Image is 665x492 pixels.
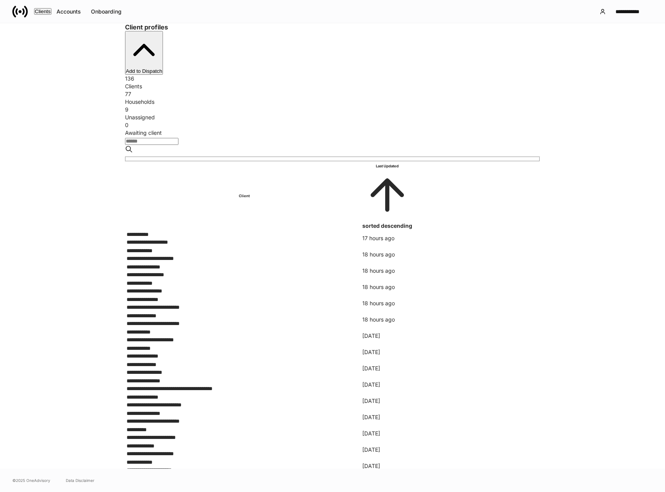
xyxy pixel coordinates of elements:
[125,75,540,83] div: 136
[125,106,540,121] div: 9Unassigned
[362,381,412,389] p: [DATE]
[91,9,122,14] div: Onboarding
[125,23,540,31] h3: Client profiles
[362,316,412,323] p: 18 hours ago
[125,129,540,137] div: Awaiting client
[12,477,50,483] span: © 2025 OneAdvisory
[362,397,412,405] p: [DATE]
[34,8,51,15] button: Clients
[125,83,540,90] div: Clients
[362,332,412,340] p: [DATE]
[362,283,412,291] p: 18 hours ago
[66,477,94,483] a: Data Disclaimer
[362,348,412,356] p: [DATE]
[125,114,540,121] div: Unassigned
[362,251,412,258] p: 18 hours ago
[35,9,51,14] div: Clients
[362,222,412,229] span: sorted descending
[125,121,540,137] div: 0Awaiting client
[125,31,163,75] button: Add to Dispatch
[125,98,540,106] div: Households
[362,234,412,242] p: 17 hours ago
[125,90,540,98] div: 77
[362,430,412,437] p: [DATE]
[51,5,86,18] button: Accounts
[362,267,412,275] p: 18 hours ago
[362,462,412,470] p: [DATE]
[362,365,412,372] p: [DATE]
[57,9,81,14] div: Accounts
[362,162,412,229] span: Last Updatedsorted descending
[362,299,412,307] p: 18 hours ago
[126,32,162,74] div: Add to Dispatch
[127,192,362,200] h6: Client
[362,162,412,170] h6: Last Updated
[86,5,127,18] button: Onboarding
[125,106,540,114] div: 9
[125,121,540,129] div: 0
[362,413,412,421] p: [DATE]
[362,446,412,454] p: [DATE]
